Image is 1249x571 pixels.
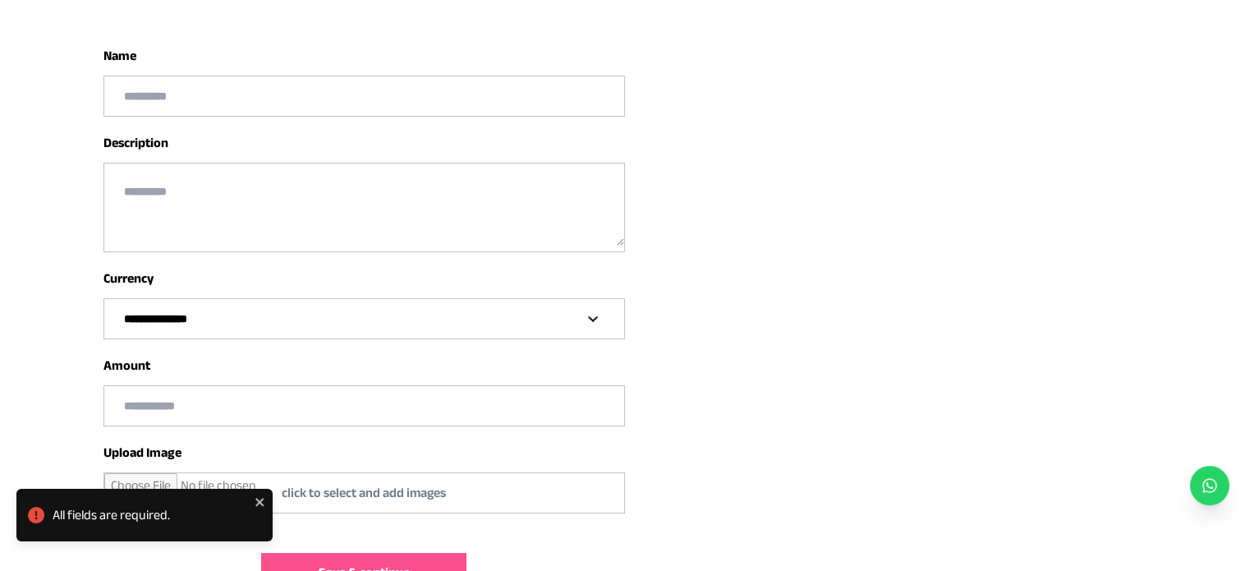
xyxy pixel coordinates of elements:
[103,358,150,372] label: Amount
[103,445,181,459] label: Upload Image
[103,136,168,150] label: Description
[103,271,154,285] label: Currency
[53,505,250,525] div: All fields are required.
[103,48,136,62] label: Name
[255,495,266,509] button: close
